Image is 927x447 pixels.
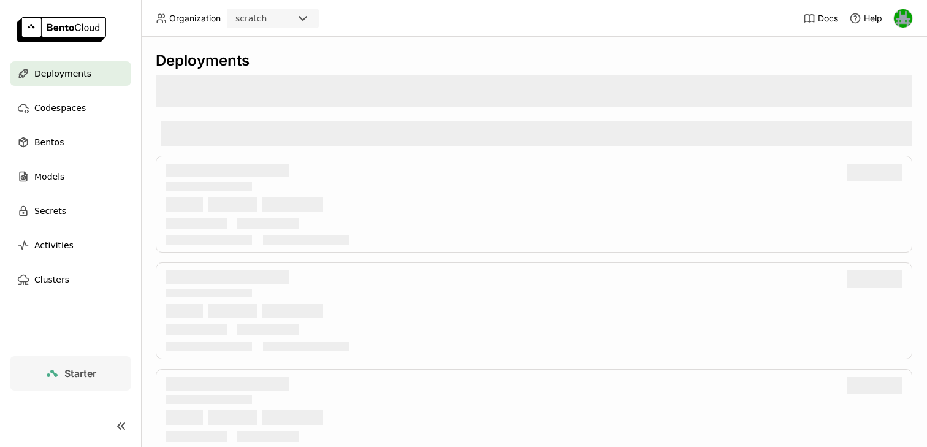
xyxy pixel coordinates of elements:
[10,356,131,391] a: Starter
[894,9,912,28] img: Sean Hickey
[34,66,91,81] span: Deployments
[849,12,882,25] div: Help
[10,61,131,86] a: Deployments
[156,52,912,70] div: Deployments
[34,238,74,253] span: Activities
[803,12,838,25] a: Docs
[864,13,882,24] span: Help
[64,367,96,380] span: Starter
[34,272,69,287] span: Clusters
[10,96,131,120] a: Codespaces
[10,233,131,258] a: Activities
[34,169,64,184] span: Models
[818,13,838,24] span: Docs
[34,204,66,218] span: Secrets
[10,199,131,223] a: Secrets
[34,135,64,150] span: Bentos
[268,13,269,25] input: Selected scratch.
[10,267,131,292] a: Clusters
[34,101,86,115] span: Codespaces
[169,13,221,24] span: Organization
[10,164,131,189] a: Models
[235,12,267,25] div: scratch
[17,17,106,42] img: logo
[10,130,131,155] a: Bentos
